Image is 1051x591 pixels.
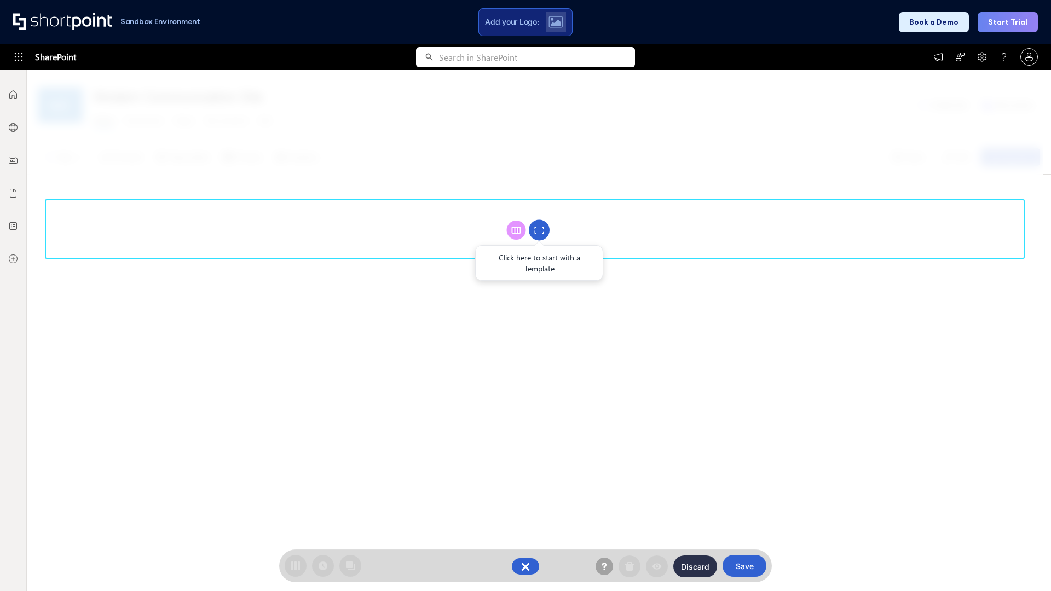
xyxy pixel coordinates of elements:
[978,12,1038,32] button: Start Trial
[120,19,200,25] h1: Sandbox Environment
[35,44,76,70] span: SharePoint
[439,47,635,67] input: Search in SharePoint
[899,12,969,32] button: Book a Demo
[485,17,539,27] span: Add your Logo:
[673,555,717,577] button: Discard
[854,464,1051,591] iframe: Chat Widget
[548,16,563,28] img: Upload logo
[723,555,766,577] button: Save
